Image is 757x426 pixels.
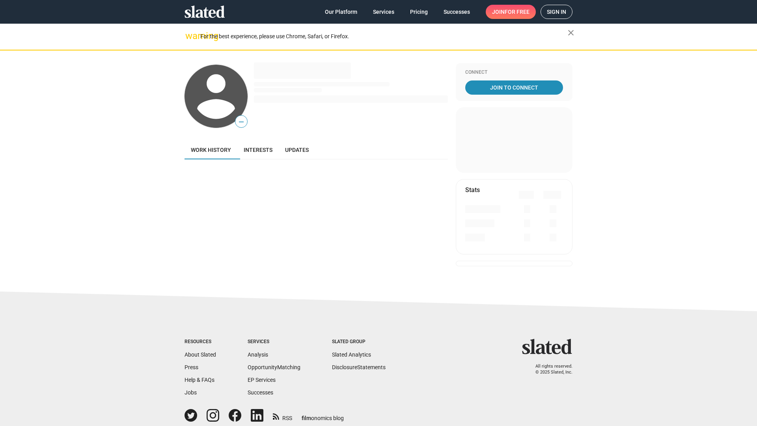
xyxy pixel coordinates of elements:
span: — [235,117,247,127]
span: Work history [191,147,231,153]
a: Services [367,5,401,19]
a: Press [185,364,198,370]
a: Help & FAQs [185,377,214,383]
div: For the best experience, please use Chrome, Safari, or Firefox. [200,31,568,42]
a: Join To Connect [465,80,563,95]
span: Our Platform [325,5,357,19]
a: Joinfor free [486,5,536,19]
span: Join To Connect [467,80,561,95]
p: All rights reserved. © 2025 Slated, Inc. [527,364,572,375]
span: Successes [444,5,470,19]
div: Resources [185,339,216,345]
a: Slated Analytics [332,351,371,358]
a: Successes [248,389,273,396]
div: Services [248,339,300,345]
a: EP Services [248,377,276,383]
a: OpportunityMatching [248,364,300,370]
a: RSS [273,410,292,422]
a: filmonomics blog [302,408,344,422]
span: Join [492,5,530,19]
a: About Slated [185,351,216,358]
mat-icon: close [566,28,576,37]
a: Sign in [541,5,572,19]
span: film [302,415,311,421]
a: Jobs [185,389,197,396]
span: Services [373,5,394,19]
a: Our Platform [319,5,364,19]
a: Work history [185,140,237,159]
span: Pricing [410,5,428,19]
a: Successes [437,5,476,19]
mat-icon: warning [185,31,195,41]
a: Interests [237,140,279,159]
span: Interests [244,147,272,153]
mat-card-title: Stats [465,186,480,194]
span: Sign in [547,5,566,19]
a: Pricing [404,5,434,19]
a: DisclosureStatements [332,364,386,370]
div: Connect [465,69,563,76]
span: for free [505,5,530,19]
div: Slated Group [332,339,386,345]
span: Updates [285,147,309,153]
a: Analysis [248,351,268,358]
a: Updates [279,140,315,159]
